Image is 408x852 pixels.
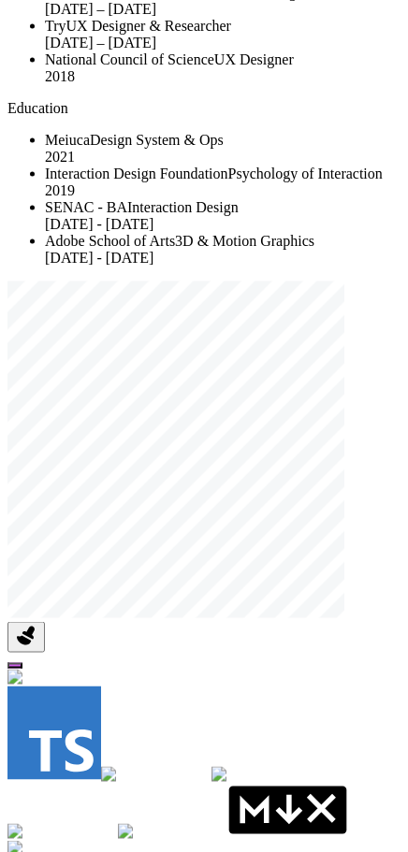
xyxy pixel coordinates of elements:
span: Interaction Design Foundation [45,166,228,181]
span: Adobe School of Arts [45,233,175,249]
span: Meiuca [45,132,90,148]
div: [DATE] - [DATE] [45,216,401,233]
span: Try [45,18,66,34]
div: [DATE] – [DATE] [45,1,401,18]
img: Profile example [101,767,211,784]
span: UX Designer [214,51,294,67]
div: [DATE] - [DATE] [45,250,401,267]
p: Education [7,100,401,117]
div: 2021 [45,149,401,166]
span: SENAC - BA [45,199,127,215]
img: Profile example [211,767,322,784]
span: Interaction Design [127,199,239,215]
div: [DATE] – [DATE] [45,35,401,51]
span: Design System & Ops [90,132,224,148]
span: Psychology of Interaction [228,166,383,181]
span: National Council of Science [45,51,214,67]
span: UX Designer & Researcher [66,18,231,34]
svg: MDX [228,784,347,837]
div: 2018 [45,68,401,85]
div: 2019 [45,182,401,199]
img: Profile example [7,824,118,841]
span: 3D & Motion Graphics [175,233,314,249]
img: Profile example [118,824,228,841]
img: Logo variation 1 [7,670,123,686]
